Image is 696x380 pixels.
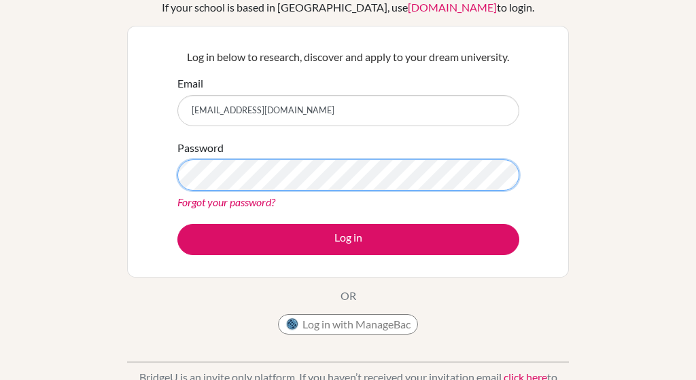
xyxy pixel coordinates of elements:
label: Password [177,140,224,156]
button: Log in with ManageBac [278,314,418,335]
button: Log in [177,224,519,255]
p: Log in below to research, discover and apply to your dream university. [177,49,519,65]
a: Forgot your password? [177,195,275,208]
a: [DOMAIN_NAME] [408,1,497,14]
p: OR [341,288,356,304]
label: Email [177,75,203,92]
